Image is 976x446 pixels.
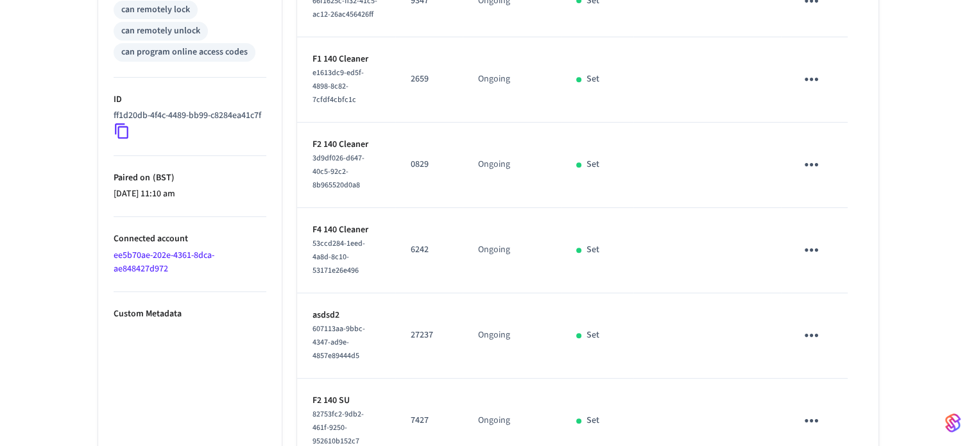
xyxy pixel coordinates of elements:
p: 6242 [411,243,447,257]
p: F1 140 Cleaner [312,53,381,66]
p: Set [586,243,599,257]
p: Set [586,158,599,171]
p: ff1d20db-4f4c-4489-bb99-c8284ea41c7f [114,109,261,123]
p: Paired on [114,171,266,185]
span: ( BST ) [150,171,175,184]
p: Set [586,329,599,342]
p: ID [114,93,266,107]
div: can remotely lock [121,3,190,17]
p: 2659 [411,73,447,86]
p: Custom Metadata [114,307,266,321]
span: 53ccd284-1eed-4a8d-8c10-53171e26e496 [312,238,365,276]
p: Connected account [114,232,266,246]
p: Set [586,73,599,86]
span: 607113aa-9bbc-4347-ad9e-4857e89444d5 [312,323,365,361]
p: Set [586,414,599,427]
p: 27237 [411,329,447,342]
a: ee5b70ae-202e-4361-8dca-ae848427d972 [114,249,214,275]
p: asdsd2 [312,309,381,322]
td: Ongoing [463,37,561,123]
p: 0829 [411,158,447,171]
p: [DATE] 11:10 am [114,187,266,201]
p: 7427 [411,414,447,427]
p: F2 140 SU [312,394,381,407]
div: can remotely unlock [121,24,200,38]
p: F4 140 Cleaner [312,223,381,237]
div: can program online access codes [121,46,248,59]
img: SeamLogoGradient.69752ec5.svg [945,413,961,433]
p: F2 140 Cleaner [312,138,381,151]
span: 3d9df026-d647-40c5-92c2-8b965520d0a8 [312,153,364,191]
td: Ongoing [463,208,561,293]
span: e1613dc9-ed5f-4898-8c82-7cfdf4cbfc1c [312,67,364,105]
td: Ongoing [463,123,561,208]
td: Ongoing [463,293,561,379]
